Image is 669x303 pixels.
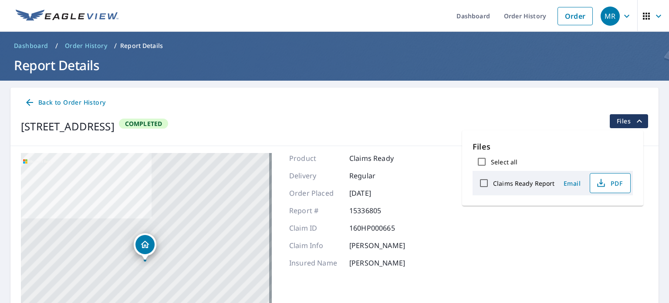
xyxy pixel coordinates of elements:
[289,258,341,268] p: Insured Name
[491,158,517,166] label: Select all
[10,39,659,53] nav: breadcrumb
[21,119,115,134] div: [STREET_ADDRESS]
[557,7,593,25] a: Order
[289,223,341,233] p: Claim ID
[120,41,163,50] p: Report Details
[289,188,341,198] p: Order Placed
[349,205,402,216] p: 15336805
[617,116,645,126] span: Files
[289,205,341,216] p: Report #
[609,114,648,128] button: filesDropdownBtn-15336805
[349,223,402,233] p: 160HP000665
[558,177,586,190] button: Email
[16,10,118,23] img: EV Logo
[349,188,402,198] p: [DATE]
[21,95,109,111] a: Back to Order History
[493,179,555,187] label: Claims Ready Report
[473,141,633,153] p: Files
[601,7,620,26] div: MR
[55,41,58,51] li: /
[114,41,117,51] li: /
[289,170,341,181] p: Delivery
[595,178,623,188] span: PDF
[14,41,48,50] span: Dashboard
[134,233,156,260] div: Dropped pin, building 1, Residential property, 311 E Quivira Cir Kechi, KS 67067
[61,39,111,53] a: Order History
[349,153,402,163] p: Claims Ready
[65,41,107,50] span: Order History
[24,97,105,108] span: Back to Order History
[590,173,631,193] button: PDF
[120,119,168,128] span: Completed
[349,170,402,181] p: Regular
[289,153,341,163] p: Product
[349,240,405,251] p: [PERSON_NAME]
[289,240,341,251] p: Claim Info
[349,258,405,268] p: [PERSON_NAME]
[10,56,659,74] h1: Report Details
[10,39,52,53] a: Dashboard
[562,179,583,187] span: Email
